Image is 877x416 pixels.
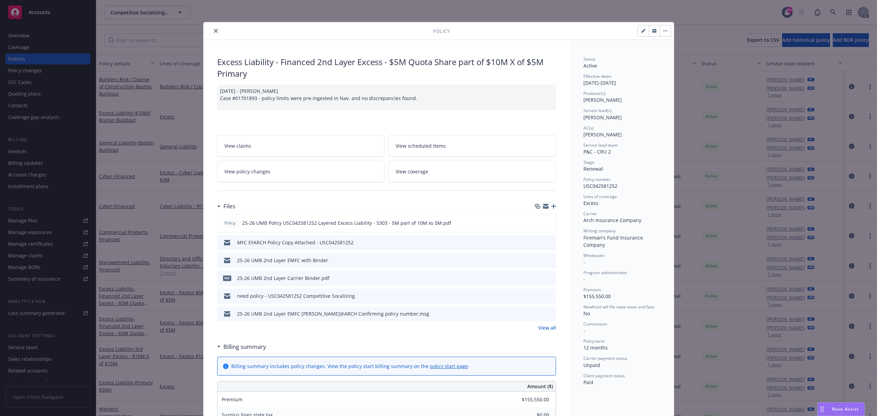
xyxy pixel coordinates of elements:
[217,56,556,79] div: Excess Liability - Financed 2nd Layer Excess - $5M Quota Share part of $10M X of $5M Primary
[237,239,354,246] div: MFC EFARCH Policy Copy Attached - USC042581252
[583,73,612,79] span: Effective dates
[430,363,468,369] a: policy start page
[583,276,585,282] span: -
[237,310,429,317] div: 25-26 UMB 2nd Layer EMFC [PERSON_NAME]@ARCH Confirming policy number.msg
[217,161,385,182] a: View policy changes
[433,27,450,35] span: Policy
[223,342,266,351] h3: Billing summary
[237,292,355,299] div: need policy - USC042581252 Competitive Socalizing
[583,379,593,386] span: Paid
[547,310,553,317] button: preview file
[583,338,605,344] span: Policy term
[583,355,628,361] span: Carrier payment status
[223,276,231,281] span: pdf
[538,324,556,331] a: View all
[212,27,220,35] button: close
[832,406,859,412] span: Nova Assist
[536,292,542,299] button: download file
[583,56,595,62] span: Status
[583,176,610,182] span: Policy number
[217,342,266,351] div: Billing summary
[583,73,660,86] div: [DATE] - [DATE]
[583,166,603,172] span: Renewal
[536,274,542,282] button: download file
[583,253,605,258] span: Wholesaler
[583,159,594,165] span: Stage
[224,142,251,149] span: View claims
[237,257,328,264] div: 25-26 UMB 2nd Layer EMFC with Binder
[536,219,541,227] button: download file
[583,304,655,310] span: Newfront will file state taxes and fees
[396,142,446,149] span: View scheduled items
[583,194,617,199] span: Lines of coverage
[583,131,622,138] span: [PERSON_NAME]
[583,142,618,148] span: Service lead team
[536,310,542,317] button: download file
[583,90,606,96] span: Producer(s)
[388,161,556,182] a: View coverage
[583,108,612,113] span: Service lead(s)
[223,202,235,211] h3: Files
[231,363,469,370] div: Billing summary includes policy changes. View the policy start billing summary on the .
[583,211,597,217] span: Carrier
[217,85,556,110] div: [DATE] - [PERSON_NAME] Case #01701893 - policy limits were pre-ingested in Nav. and no discrepanc...
[388,135,556,157] a: View scheduled items
[583,125,594,131] span: AC(s)
[217,202,235,211] div: Files
[547,274,553,282] button: preview file
[583,270,627,276] span: Program administrator
[536,239,542,246] button: download file
[223,220,237,226] span: Policy
[583,259,585,265] span: -
[547,239,553,246] button: preview file
[217,135,385,157] a: View claims
[222,396,243,403] span: Premium
[583,148,611,155] span: P&C - CRU 2
[583,293,611,299] span: $155,550.00
[817,402,865,416] button: Nova Assist
[583,234,644,248] span: Fireman's Fund Insurance Company
[583,362,600,368] span: Unpaid
[237,274,330,282] div: 25-26 UMB 2nd Layer Carrier Binder.pdf
[547,257,553,264] button: preview file
[583,321,607,327] span: Commission
[583,183,617,189] span: USC042581252
[583,228,616,234] span: Writing company
[547,292,553,299] button: preview file
[583,97,622,103] span: [PERSON_NAME]
[536,257,542,264] button: download file
[547,219,553,227] button: preview file
[583,114,622,121] span: [PERSON_NAME]
[396,168,428,175] span: View coverage
[818,403,826,416] div: Drag to move
[583,217,641,223] span: Arch Insurance Company
[583,344,608,351] span: 12 months
[583,310,590,317] span: No
[242,219,451,227] span: 25-26 UMB Policy USC042581252 Layered Excess Liability - 5303 - 5M part of 10M xs 5M.pdf
[583,373,625,379] span: Client payment status
[527,383,553,390] span: Amount ($)
[224,168,270,175] span: View policy changes
[583,200,598,206] span: Excess
[583,327,585,334] span: -
[583,62,597,69] span: Active
[583,287,601,293] span: Premium
[509,394,553,405] input: 0.00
